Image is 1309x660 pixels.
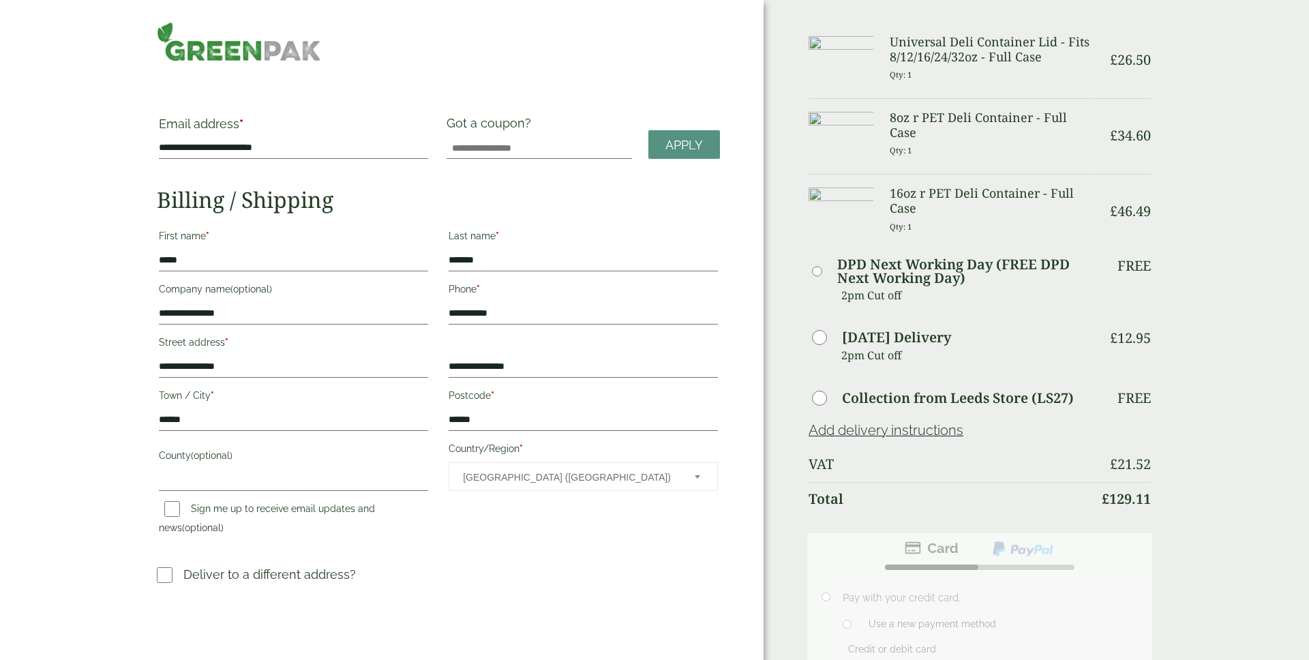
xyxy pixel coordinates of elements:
span: Country/Region [449,462,718,491]
label: Sign me up to receive email updates and news [159,503,375,537]
label: Got a coupon? [447,116,537,137]
abbr: required [477,284,480,295]
abbr: required [225,337,228,348]
span: (optional) [191,450,232,461]
h2: Billing / Shipping [157,187,720,213]
a: Apply [648,130,720,160]
span: (optional) [182,522,224,533]
label: Street address [159,333,428,356]
span: (optional) [230,284,272,295]
span: Apply [665,138,703,153]
span: United Kingdom (UK) [463,463,676,492]
label: First name [159,226,428,250]
abbr: required [496,230,499,241]
abbr: required [520,443,523,454]
input: Sign me up to receive email updates and news(optional) [164,501,180,517]
img: GreenPak Supplies [157,22,320,61]
label: Company name [159,280,428,303]
label: Email address [159,118,428,137]
label: Postcode [449,386,718,409]
label: Phone [449,280,718,303]
abbr: required [491,390,494,401]
abbr: required [206,230,209,241]
label: Town / City [159,386,428,409]
label: Last name [449,226,718,250]
abbr: required [239,117,243,131]
label: Country/Region [449,439,718,462]
label: County [159,446,428,469]
p: Deliver to a different address? [183,565,356,584]
abbr: required [211,390,214,401]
